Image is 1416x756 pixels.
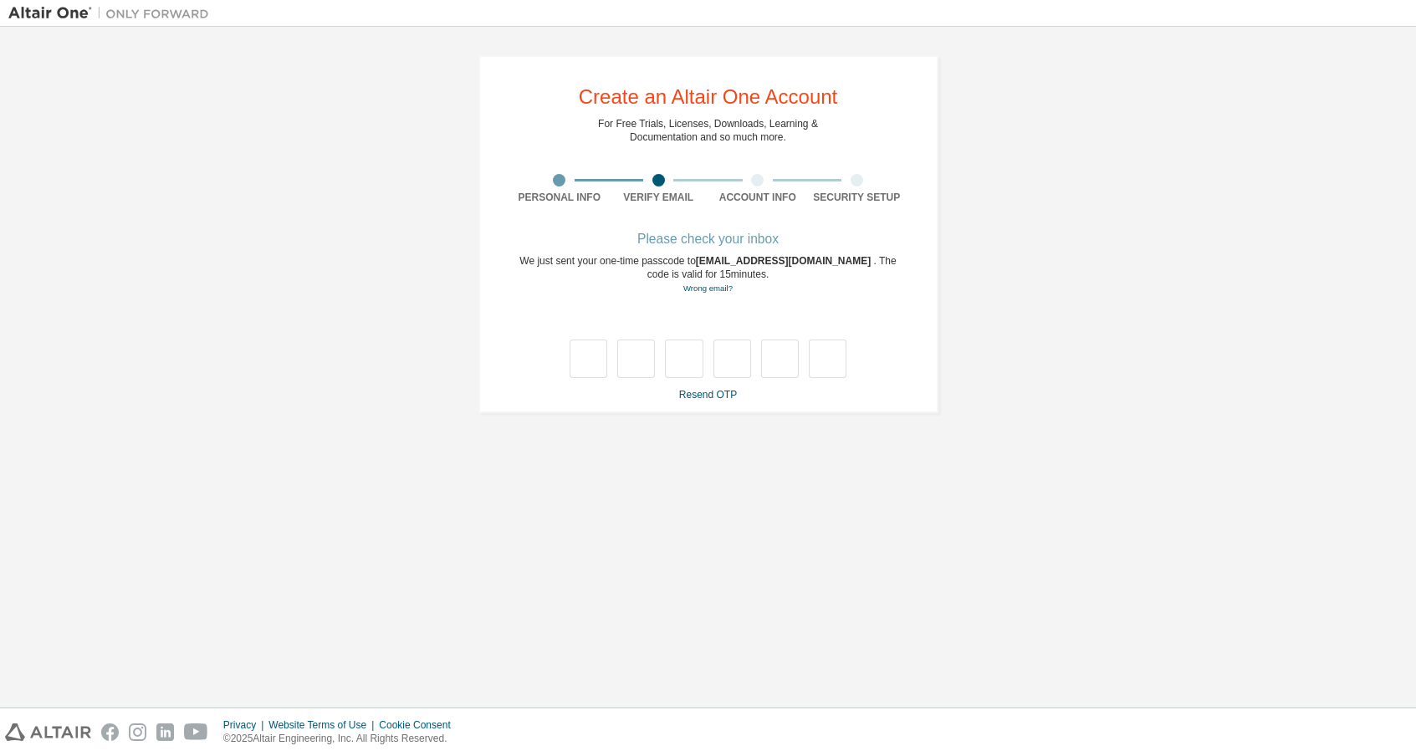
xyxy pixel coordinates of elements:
[510,191,610,204] div: Personal Info
[510,234,907,244] div: Please check your inbox
[184,723,208,741] img: youtube.svg
[8,5,217,22] img: Altair One
[683,283,733,293] a: Go back to the registration form
[223,718,268,732] div: Privacy
[708,191,808,204] div: Account Info
[129,723,146,741] img: instagram.svg
[579,87,838,107] div: Create an Altair One Account
[101,723,119,741] img: facebook.svg
[5,723,91,741] img: altair_logo.svg
[609,191,708,204] div: Verify Email
[679,389,737,401] a: Resend OTP
[696,255,874,267] span: [EMAIL_ADDRESS][DOMAIN_NAME]
[807,191,907,204] div: Security Setup
[510,254,907,295] div: We just sent your one-time passcode to . The code is valid for 15 minutes.
[223,732,461,746] p: © 2025 Altair Engineering, Inc. All Rights Reserved.
[598,117,818,144] div: For Free Trials, Licenses, Downloads, Learning & Documentation and so much more.
[156,723,174,741] img: linkedin.svg
[379,718,460,732] div: Cookie Consent
[268,718,379,732] div: Website Terms of Use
